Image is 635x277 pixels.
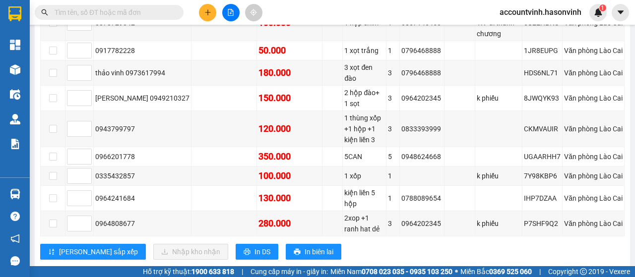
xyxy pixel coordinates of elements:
[236,244,278,260] button: printerIn DS
[524,218,561,229] div: P7SHF9Q2
[563,86,625,111] td: Văn phòng Lào Cai
[401,67,443,78] div: 0796468888
[612,4,629,21] button: caret-down
[41,9,48,16] span: search
[539,266,541,277] span: |
[564,218,623,229] div: Văn phòng Lào Cai
[524,123,561,134] div: CKMVAUIR
[95,170,190,181] div: 0335432857
[362,268,452,276] strong: 0708 023 035 - 0935 103 250
[222,4,240,21] button: file-add
[477,170,520,181] div: k phiếu
[227,9,234,16] span: file-add
[258,66,321,80] div: 180.000
[522,186,563,211] td: IHP7DZAA
[563,186,625,211] td: Văn phòng Lào Cai
[388,123,398,134] div: 3
[616,8,625,17] span: caret-down
[388,193,398,204] div: 1
[401,123,443,134] div: 0833393999
[524,151,561,162] div: UGAARHH7
[522,41,563,60] td: 1JR8EUPG
[153,244,228,260] button: downloadNhập kho nhận
[522,111,563,147] td: CKMVAUIR
[344,87,384,109] div: 2 hộp đào+ 1 sọt
[48,248,55,256] span: sort-ascending
[95,93,190,104] div: [PERSON_NAME] 0949210327
[522,166,563,186] td: 7Y98KBP6
[477,218,520,229] div: k phiếu
[401,45,443,56] div: 0796468888
[564,93,623,104] div: Văn phòng Lào Cai
[563,211,625,236] td: Văn phòng Lào Cai
[10,139,20,149] img: solution-icon
[564,45,623,56] div: Văn phòng Lào Cai
[492,6,589,18] span: accountvinh.hasonvinh
[388,218,398,229] div: 3
[55,7,172,18] input: Tìm tên, số ĐT hoặc mã đơn
[524,193,561,204] div: IHP7DZAA
[522,147,563,166] td: UGAARHH7
[401,218,443,229] div: 0964202345
[388,93,398,104] div: 3
[242,266,243,277] span: |
[258,169,321,183] div: 100.000
[258,122,321,136] div: 120.000
[522,86,563,111] td: 8JWQYK93
[522,211,563,236] td: P7SHF9Q2
[388,151,398,162] div: 5
[564,193,623,204] div: Văn phòng Lào Cai
[388,45,398,56] div: 1
[594,8,603,17] img: icon-new-feature
[8,6,21,21] img: logo-vxr
[401,93,443,104] div: 0964202345
[563,111,625,147] td: Văn phòng Lào Cai
[401,151,443,162] div: 0948624668
[564,123,623,134] div: Văn phòng Lào Cai
[344,213,384,234] div: 2xop +1 ranh hat dẻ
[204,9,211,16] span: plus
[599,4,606,11] sup: 1
[455,270,458,274] span: ⚪️
[10,212,20,221] span: question-circle
[95,45,190,56] div: 0917782228
[95,218,190,229] div: 0964808677
[245,4,262,21] button: aim
[305,246,333,257] span: In biên lai
[10,64,20,75] img: warehouse-icon
[286,244,341,260] button: printerIn biên lai
[344,45,384,56] div: 1 xọt trắng
[294,248,301,256] span: printer
[580,268,587,275] span: copyright
[564,67,623,78] div: Văn phòng Lào Cai
[388,170,398,181] div: 1
[258,91,321,105] div: 150.000
[330,266,452,277] span: Miền Nam
[95,123,190,134] div: 0943799797
[522,60,563,86] td: HDS6NL71
[477,93,520,104] div: k phiếu
[524,170,561,181] div: 7Y98KBP6
[460,266,532,277] span: Miền Bắc
[10,256,20,266] span: message
[95,151,190,162] div: 0966201778
[563,60,625,86] td: Văn phòng Lào Cai
[10,189,20,199] img: warehouse-icon
[563,166,625,186] td: Văn phòng Lào Cai
[59,246,138,257] span: [PERSON_NAME] sắp xếp
[10,40,20,50] img: dashboard-icon
[344,187,384,209] div: kiện liền 5 hộp
[199,4,216,21] button: plus
[388,67,398,78] div: 3
[564,170,623,181] div: Văn phòng Lào Cai
[250,9,257,16] span: aim
[564,151,623,162] div: Văn phòng Lào Cai
[10,234,20,243] span: notification
[10,89,20,100] img: warehouse-icon
[344,170,384,181] div: 1 xốp
[563,41,625,60] td: Văn phòng Lào Cai
[258,191,321,205] div: 130.000
[401,193,443,204] div: 0788089654
[258,150,321,164] div: 350.000
[258,44,321,57] div: 50.000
